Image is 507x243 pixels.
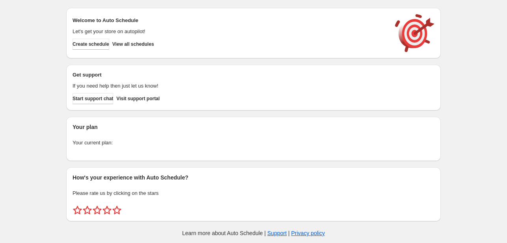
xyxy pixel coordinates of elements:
[116,93,160,104] a: Visit support portal
[73,95,113,102] span: Start support chat
[73,174,434,181] h2: How's your experience with Auto Schedule?
[73,139,434,147] p: Your current plan:
[267,230,287,236] a: Support
[182,229,325,237] p: Learn more about Auto Schedule | |
[73,82,387,90] p: If you need help then just let us know!
[73,189,434,197] p: Please rate us by clicking on the stars
[73,93,113,104] a: Start support chat
[73,17,387,24] h2: Welcome to Auto Schedule
[116,95,160,102] span: Visit support portal
[73,41,109,47] span: Create schedule
[291,230,325,236] a: Privacy policy
[73,71,387,79] h2: Get support
[112,39,154,50] button: View all schedules
[73,123,434,131] h2: Your plan
[73,39,109,50] button: Create schedule
[112,41,154,47] span: View all schedules
[73,28,387,36] p: Let's get your store on autopilot!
